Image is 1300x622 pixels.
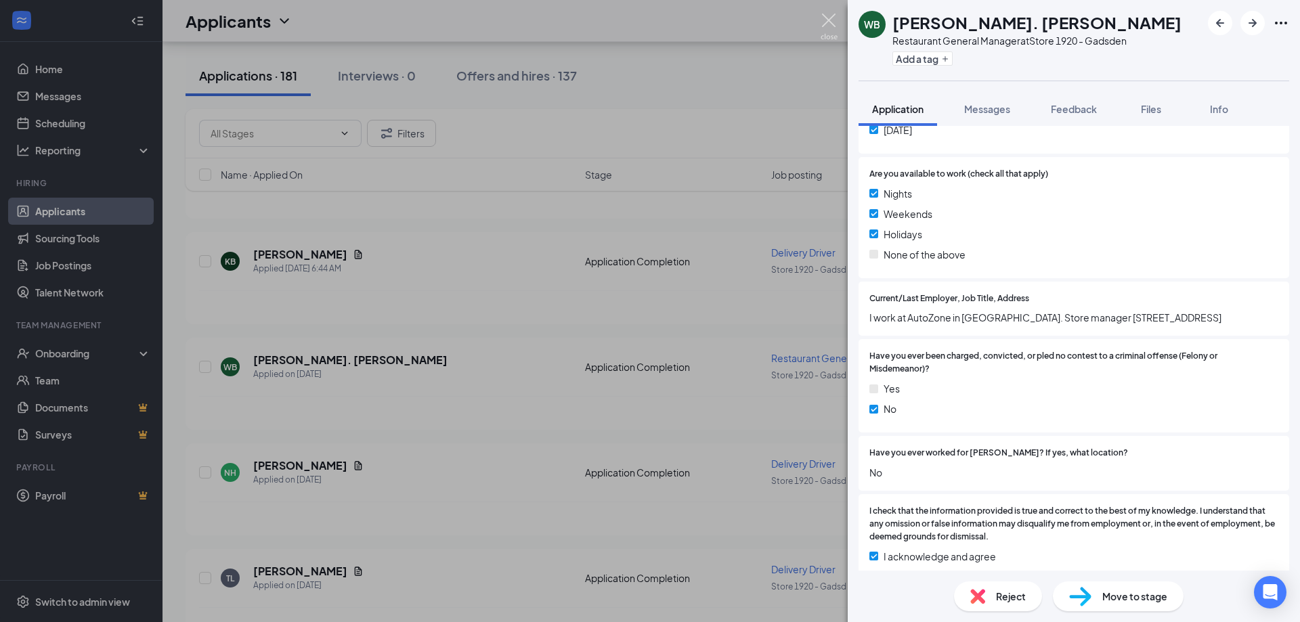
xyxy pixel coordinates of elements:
span: No [884,401,896,416]
span: Current/Last Employer, Job Title, Address [869,292,1029,305]
h1: [PERSON_NAME]. [PERSON_NAME] [892,11,1182,34]
svg: ArrowRight [1244,15,1261,31]
span: Application [872,103,924,115]
span: No [869,465,1278,480]
span: Have you ever worked for [PERSON_NAME]? If yes, what location? [869,447,1128,460]
div: Restaurant General Manager at Store 1920 - Gadsden [892,34,1182,47]
span: Yes [884,381,900,396]
button: PlusAdd a tag [892,51,953,66]
svg: Plus [941,55,949,63]
span: None of the above [884,247,966,262]
span: Files [1141,103,1161,115]
span: Feedback [1051,103,1097,115]
span: Are you available to work (check all that apply) [869,168,1048,181]
button: ArrowRight [1240,11,1265,35]
svg: ArrowLeftNew [1212,15,1228,31]
button: ArrowLeftNew [1208,11,1232,35]
span: [DATE] [884,123,912,137]
span: Nights [884,186,912,201]
span: Holidays [884,227,922,242]
span: Reject [996,589,1026,604]
span: I work at AutoZone in [GEOGRAPHIC_DATA]. Store manager [STREET_ADDRESS] [869,310,1278,325]
div: Open Intercom Messenger [1254,576,1286,608]
span: Move to stage [1102,589,1167,604]
span: I check that the information provided is true and correct to the best of my knowledge. I understa... [869,505,1278,543]
span: Info [1210,103,1228,115]
span: Messages [964,103,1010,115]
span: I acknowledge and agree [884,549,996,564]
span: Weekends [884,206,932,221]
svg: Ellipses [1273,15,1289,31]
span: Have you ever been charged, convicted, or pled no contest to a criminal offense (Felony or Misdem... [869,350,1278,376]
div: WB [864,18,880,31]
